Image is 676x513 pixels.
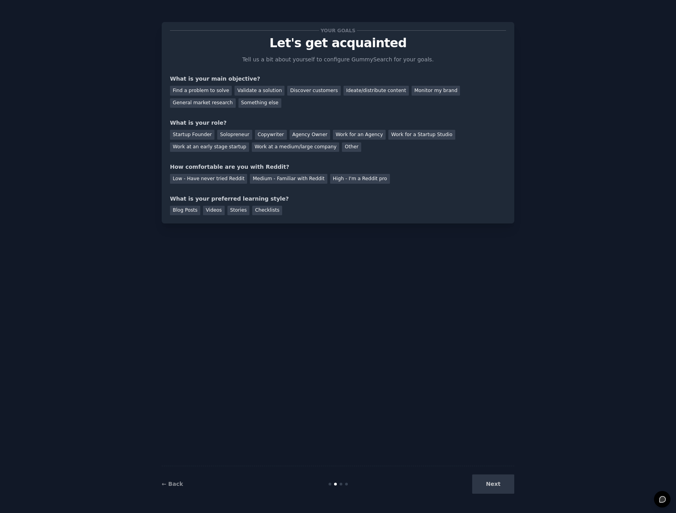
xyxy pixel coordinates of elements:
[252,206,282,216] div: Checklists
[388,130,455,140] div: Work for a Startup Studio
[238,98,281,108] div: Something else
[333,130,386,140] div: Work for an Agency
[235,86,284,96] div: Validate a solution
[170,36,506,50] p: Let's get acquainted
[239,55,437,64] p: Tell us a bit about yourself to configure GummySearch for your goals.
[170,130,214,140] div: Startup Founder
[203,206,225,216] div: Videos
[342,142,361,152] div: Other
[319,26,357,35] span: Your goals
[170,119,506,127] div: What is your role?
[170,98,236,108] div: General market research
[170,195,506,203] div: What is your preferred learning style?
[217,130,252,140] div: Solopreneur
[170,163,506,171] div: How comfortable are you with Reddit?
[330,174,390,184] div: High - I'm a Reddit pro
[162,481,183,487] a: ← Back
[255,130,287,140] div: Copywriter
[170,75,506,83] div: What is your main objective?
[227,206,249,216] div: Stories
[290,130,330,140] div: Agency Owner
[170,142,249,152] div: Work at an early stage startup
[412,86,460,96] div: Monitor my brand
[250,174,327,184] div: Medium - Familiar with Reddit
[287,86,340,96] div: Discover customers
[252,142,339,152] div: Work at a medium/large company
[170,174,247,184] div: Low - Have never tried Reddit
[170,206,200,216] div: Blog Posts
[344,86,409,96] div: Ideate/distribute content
[170,86,232,96] div: Find a problem to solve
